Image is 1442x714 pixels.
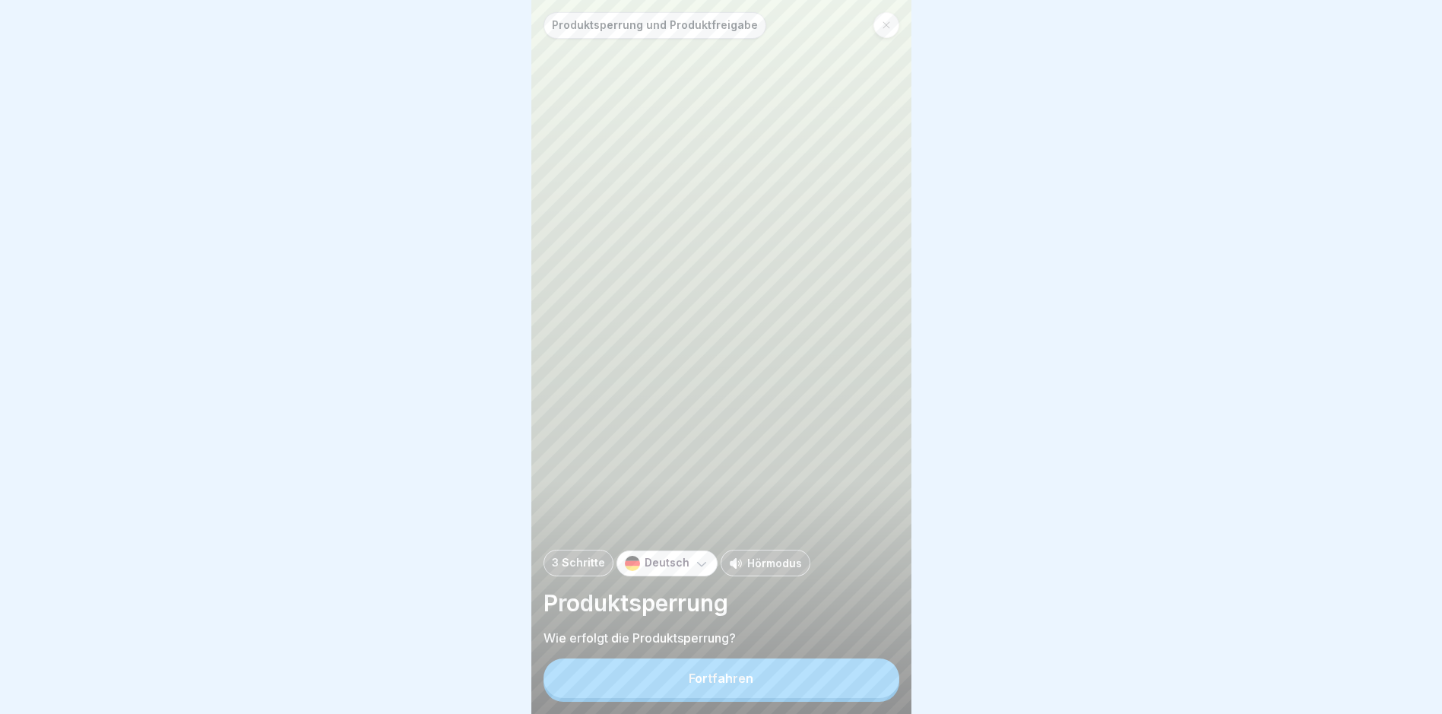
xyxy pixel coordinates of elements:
p: Deutsch [645,557,689,570]
button: Fortfahren [544,658,899,698]
img: de.svg [625,556,640,571]
div: Fortfahren [689,671,753,685]
p: Produktsperrung und Produktfreigabe [552,19,758,32]
p: 3 Schritte [552,557,605,570]
p: Wie erfolgt die Produktsperrung? [544,630,899,646]
p: Produktsperrung [544,589,899,617]
p: Hörmodus [747,555,802,571]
